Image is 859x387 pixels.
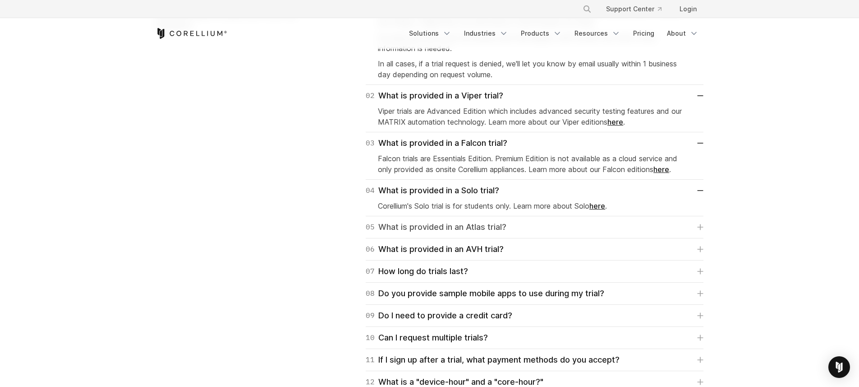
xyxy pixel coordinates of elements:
a: About [661,25,704,42]
div: How long do trials last? [366,265,468,278]
a: 05What is provided in an Atlas trial? [366,221,703,233]
div: What is provided in an AVH trial? [366,243,504,256]
a: Resources [569,25,626,42]
span: 04 [366,184,375,197]
div: Do I need to provide a credit card? [366,309,512,322]
span: In all cases, if a trial request is denied, we'll let you know by email usually within 1 business... [378,59,677,79]
a: 07How long do trials last? [366,265,703,278]
a: here [607,117,623,126]
span: 10 [366,331,375,344]
a: Support Center [599,1,669,17]
a: 06What is provided in an AVH trial? [366,243,703,256]
div: Navigation Menu [404,25,704,42]
div: Can I request multiple trials? [366,331,488,344]
a: Corellium Home [156,28,227,39]
span: 03 [366,137,375,149]
a: 10Can I request multiple trials? [366,331,703,344]
a: here [653,165,669,174]
a: here [589,201,605,210]
a: 09Do I need to provide a credit card? [366,309,703,322]
div: If I sign up after a trial, what payment methods do you accept? [366,354,620,366]
div: What is provided in an Atlas trial? [366,221,506,233]
span: 07 [366,265,375,278]
div: What is provided in a Viper trial? [366,89,503,102]
div: Navigation Menu [572,1,704,17]
a: 03What is provided in a Falcon trial? [366,137,703,149]
p: Viper trials are Advanced Edition which includes advanced security testing features and our MATRI... [378,106,691,127]
p: Falcon trials are Essentials Edition. Premium Edition is not available as a cloud service and onl... [378,153,691,175]
a: 02What is provided in a Viper trial? [366,89,703,102]
p: Corellium's Solo trial is for students only. Learn more about Solo . [378,200,691,211]
a: Industries [459,25,514,42]
div: Open Intercom Messenger [828,356,850,378]
a: 04What is provided in a Solo trial? [366,184,703,197]
a: Pricing [628,25,660,42]
a: 11If I sign up after a trial, what payment methods do you accept? [366,354,703,366]
a: Products [515,25,567,42]
span: 11 [366,354,375,366]
a: Login [672,1,704,17]
div: What is provided in a Falcon trial? [366,137,507,149]
span: 09 [366,309,375,322]
button: Search [579,1,595,17]
span: 08 [366,287,375,300]
a: 08Do you provide sample mobile apps to use during my trial? [366,287,703,300]
div: Do you provide sample mobile apps to use during my trial? [366,287,604,300]
div: What is provided in a Solo trial? [366,184,499,197]
span: 02 [366,89,375,102]
span: 05 [366,221,375,233]
span: 06 [366,243,375,256]
a: Solutions [404,25,457,42]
